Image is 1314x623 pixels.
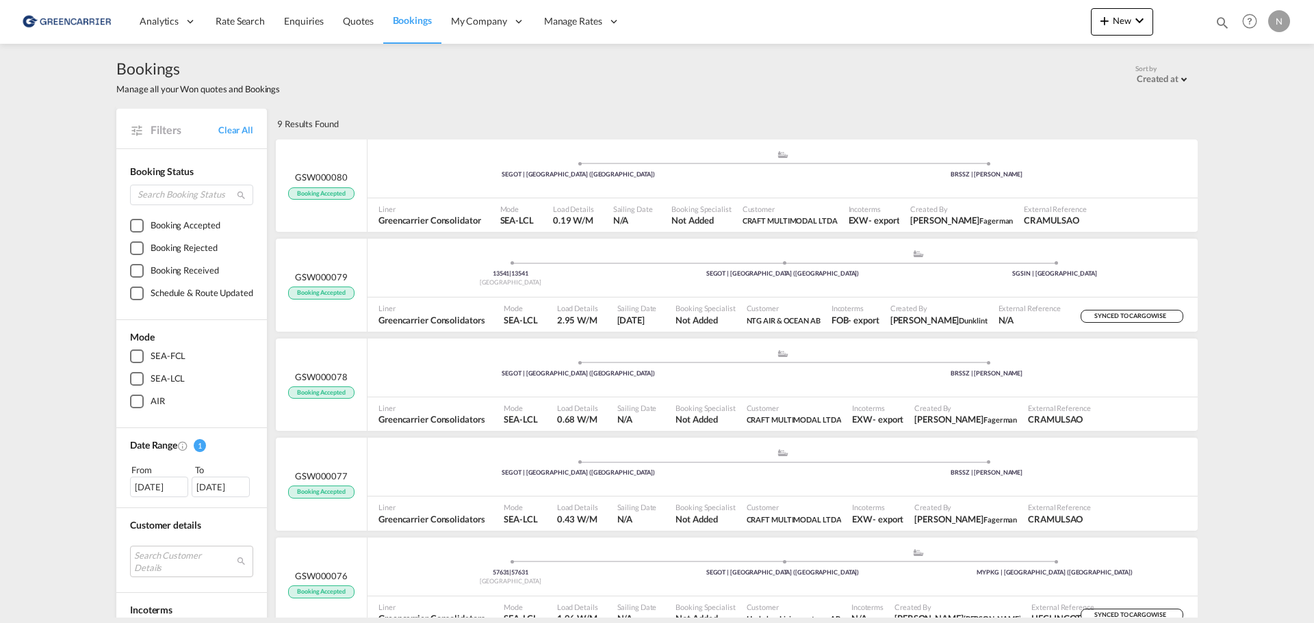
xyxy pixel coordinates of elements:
md-icon: icon-chevron-down [1131,12,1148,29]
span: 13541 [493,269,511,277]
div: - export [873,413,903,425]
span: Dunklint [959,316,987,325]
md-icon: icon-magnify [1215,15,1230,30]
span: CRAMULSAO [1024,214,1086,226]
span: Greencarrier Consolidators [378,314,485,326]
div: SGSIN | [GEOGRAPHIC_DATA] [918,269,1191,278]
span: 2 Oct 2025 [617,314,657,326]
span: Mode [504,502,537,512]
span: Incoterms [852,502,903,512]
div: Booking Received [151,264,218,278]
span: Hecksher Linieagenturer AB [747,614,840,623]
span: Customer [743,204,838,214]
span: GSW000077 [295,470,348,482]
div: GSW000078 Booking Accepted assets/icons/custom/ship-fill.svgassets/icons/custom/roll-o-plane.svgP... [276,339,1198,432]
input: Search Booking Status [130,185,253,205]
span: Liner [378,204,481,214]
div: SYNCED TO CARGOWISE [1081,609,1183,622]
md-checkbox: SEA-LCL [130,372,253,386]
md-icon: icon-magnify [236,190,246,200]
span: Greencarrier Consolidators [378,413,485,425]
span: External Reference [1028,502,1090,512]
span: Fagerman [979,216,1013,225]
div: icon-magnify [1215,15,1230,36]
div: FOB [832,314,849,326]
span: | [509,269,511,277]
span: Sailing Date [617,502,657,512]
div: SEGOT | [GEOGRAPHIC_DATA] ([GEOGRAPHIC_DATA]) [374,170,783,179]
span: Booking Specialist [671,204,731,214]
span: Greencarrier Consolidators [378,513,485,525]
md-checkbox: SEA-FCL [130,349,253,363]
span: CRAFT MULTIMODAL LTDA [747,515,842,524]
img: 609dfd708afe11efa14177256b0082fb.png [21,6,113,37]
span: New [1096,15,1148,26]
span: Booking Accepted [288,585,354,598]
span: External Reference [1024,204,1086,214]
span: External Reference [999,303,1061,313]
span: N/A [613,214,653,226]
span: Filters [151,122,218,137]
div: To [194,463,254,477]
span: Customer [747,403,842,413]
span: 57631 [493,568,511,576]
span: Sailing Date [617,303,657,313]
span: Bookings [393,14,432,26]
span: Liner [378,502,485,512]
span: N/A [617,513,657,525]
span: SEA-LCL [504,413,537,425]
span: Manage all your Won quotes and Bookings [116,83,280,95]
span: Not Added [675,314,735,326]
span: Customer [747,303,821,313]
span: Fredrik Fagerman [910,214,1013,226]
span: Mode [504,602,537,612]
div: EXW [852,413,873,425]
span: Customer [747,602,840,612]
span: GSW000079 [295,271,348,283]
span: Booking Specialist [675,602,735,612]
button: icon-plus 400-fgNewicon-chevron-down [1091,8,1153,36]
span: FOB export [832,314,879,326]
div: SYNCED TO CARGOWISE [1081,310,1183,323]
span: Analytics [140,14,179,28]
span: Booking Specialist [675,403,735,413]
span: Created By [914,502,1017,512]
span: CRAFT MULTIMODAL LTDA [743,214,838,226]
span: Fredrik Fagerman [914,413,1017,425]
span: Booking Specialist [675,303,735,313]
div: GSW000077 Booking Accepted assets/icons/custom/ship-fill.svgassets/icons/custom/roll-o-plane.svgP... [276,438,1198,531]
span: Load Details [557,502,598,512]
span: 2.95 W/M [557,315,597,326]
div: [GEOGRAPHIC_DATA] [374,577,647,586]
span: Fagerman [983,515,1017,524]
span: EXW export [849,214,900,226]
div: GSW000080 Booking Accepted assets/icons/custom/ship-fill.svgassets/icons/custom/roll-o-plane.svgP... [276,140,1198,233]
span: 0.19 W/M [553,215,593,226]
span: Booking Accepted [288,386,354,399]
div: MYPKG | [GEOGRAPHIC_DATA] ([GEOGRAPHIC_DATA]) [918,568,1191,577]
span: Booking Accepted [288,287,354,300]
span: Created By [910,204,1013,214]
div: SEGOT | [GEOGRAPHIC_DATA] ([GEOGRAPHIC_DATA]) [374,369,783,378]
span: External Reference [1031,602,1094,612]
md-icon: assets/icons/custom/ship-fill.svg [775,449,791,456]
span: External Reference [1028,403,1090,413]
span: Booking Accepted [288,486,354,499]
span: CRAFT MULTIMODAL LTDA [747,413,842,425]
span: Mode [500,204,534,214]
span: NTG AIR & OCEAN AB [747,314,821,326]
span: Mode [504,403,537,413]
div: [DATE] [192,477,250,497]
div: From [130,463,190,477]
div: [GEOGRAPHIC_DATA] [374,278,647,287]
span: Customer [747,502,842,512]
div: Help [1238,10,1268,34]
span: Linda Dunklint [890,314,988,326]
span: 13541 [511,269,528,277]
span: Sailing Date [617,602,657,612]
span: Manage Rates [544,14,602,28]
md-icon: icon-plus 400-fg [1096,12,1113,29]
span: Not Added [671,214,731,226]
span: 57631 [511,568,528,576]
span: Greencarrier Consolidator [378,214,481,226]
